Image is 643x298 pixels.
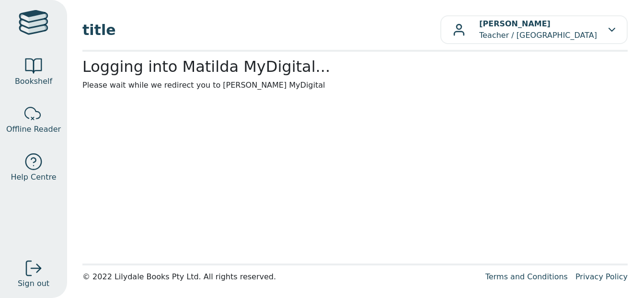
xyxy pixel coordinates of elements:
span: Sign out [18,278,49,289]
span: Help Centre [11,172,56,183]
button: [PERSON_NAME]Teacher / [GEOGRAPHIC_DATA] [440,15,628,44]
a: Privacy Policy [575,272,628,281]
b: [PERSON_NAME] [479,19,551,28]
div: © 2022 Lilydale Books Pty Ltd. All rights reserved. [82,271,478,283]
a: Terms and Conditions [485,272,568,281]
span: Bookshelf [15,76,52,87]
span: Offline Reader [6,124,61,135]
h2: Logging into Matilda MyDigital... [82,57,628,76]
p: Teacher / [GEOGRAPHIC_DATA] [479,18,597,41]
p: Please wait while we redirect you to [PERSON_NAME] MyDigital [82,80,628,91]
span: title [82,19,440,41]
